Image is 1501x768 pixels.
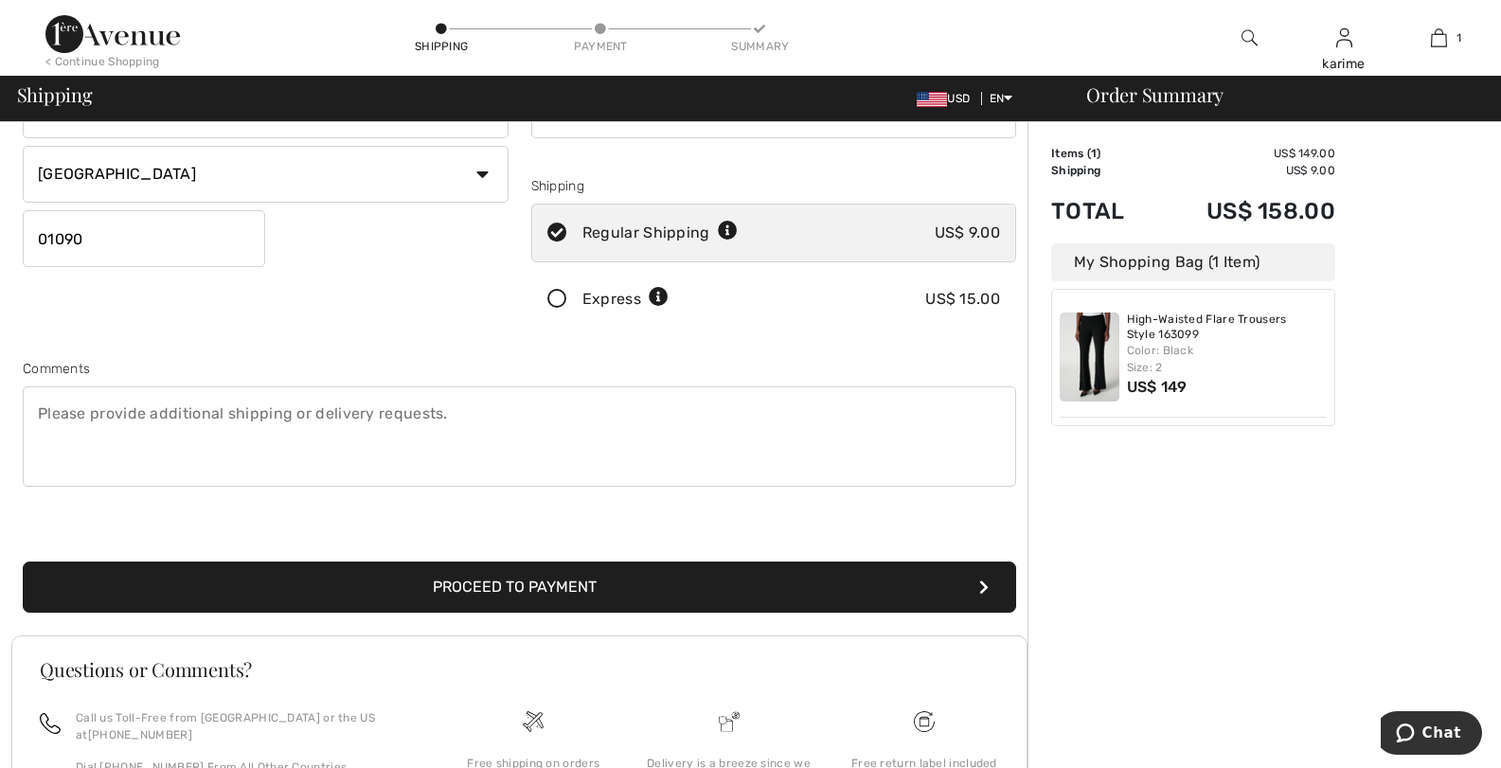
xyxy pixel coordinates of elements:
span: 1 [1456,29,1461,46]
div: Order Summary [1063,85,1490,104]
div: Color: Black Size: 2 [1127,342,1328,376]
img: 1ère Avenue [45,15,180,53]
a: 1 [1392,27,1485,49]
div: Express [582,288,669,311]
div: < Continue Shopping [45,53,160,70]
img: My Bag [1431,27,1447,49]
div: Summary [731,38,788,55]
input: Zip/Postal Code [23,210,265,267]
img: call [40,713,61,734]
span: EN [990,92,1013,105]
img: Delivery is a breeze since we pay the duties! [719,711,740,732]
td: US$ 9.00 [1154,162,1335,179]
div: US$ 15.00 [925,288,1000,311]
button: Proceed to Payment [23,562,1016,613]
span: USD [917,92,977,105]
img: search the website [1242,27,1258,49]
div: My Shopping Bag (1 Item) [1051,243,1335,281]
div: karime [1297,54,1390,74]
img: Free shipping on orders over $99 [523,711,544,732]
img: Free shipping on orders over $99 [914,711,935,732]
p: Call us Toll-Free from [GEOGRAPHIC_DATA] or the US at [76,709,413,743]
h3: Questions or Comments? [40,660,999,679]
td: Items ( ) [1051,145,1154,162]
div: Shipping [413,38,470,55]
div: US$ 9.00 [935,222,1000,244]
a: Sign In [1336,28,1352,46]
td: Shipping [1051,162,1154,179]
a: High-Waisted Flare Trousers Style 163099 [1127,313,1328,342]
a: [PHONE_NUMBER] [88,728,192,741]
iframe: Opens a widget where you can chat to one of our agents [1381,711,1482,759]
img: US Dollar [917,92,947,107]
img: High-Waisted Flare Trousers Style 163099 [1060,313,1119,402]
div: Shipping [531,176,1017,196]
div: Payment [572,38,629,55]
td: Total [1051,179,1154,243]
span: Shipping [17,85,93,104]
div: Comments [23,359,1016,379]
img: My Info [1336,27,1352,49]
div: Regular Shipping [582,222,738,244]
td: US$ 158.00 [1154,179,1335,243]
span: US$ 149 [1127,378,1188,396]
span: 1 [1091,147,1097,160]
td: US$ 149.00 [1154,145,1335,162]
